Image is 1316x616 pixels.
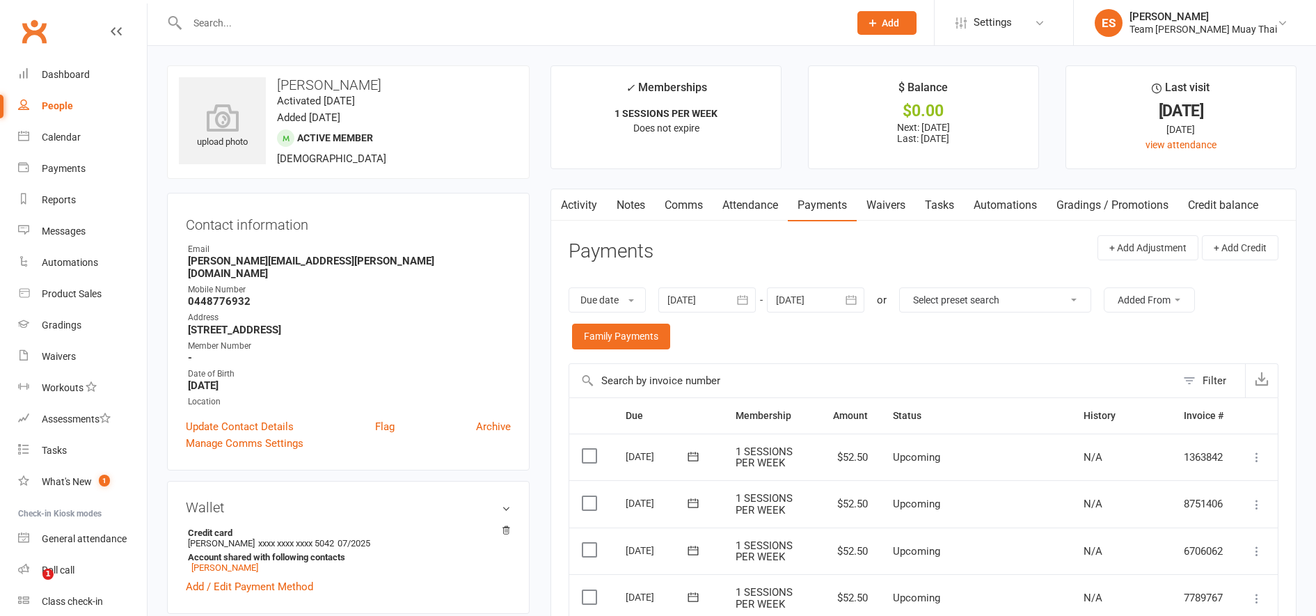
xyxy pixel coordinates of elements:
[42,288,102,299] div: Product Sales
[18,59,147,90] a: Dashboard
[42,413,111,425] div: Assessments
[191,562,258,573] a: [PERSON_NAME]
[186,435,303,452] a: Manage Comms Settings
[17,14,51,49] a: Clubworx
[18,247,147,278] a: Automations
[18,184,147,216] a: Reports
[893,451,940,464] span: Upcoming
[18,404,147,435] a: Assessments
[626,81,635,95] i: ✓
[188,324,511,336] strong: [STREET_ADDRESS]
[188,368,511,381] div: Date of Birth
[820,398,880,434] th: Amount
[188,395,511,409] div: Location
[186,212,511,232] h3: Contact information
[736,492,793,516] span: 1 SESSIONS PER WEEK
[375,418,395,435] a: Flag
[42,382,84,393] div: Workouts
[1084,545,1102,558] span: N/A
[915,189,964,221] a: Tasks
[18,466,147,498] a: What's New1
[1104,287,1195,313] button: Added From
[188,283,511,297] div: Mobile Number
[179,104,266,150] div: upload photo
[898,79,948,104] div: $ Balance
[277,152,386,165] span: [DEMOGRAPHIC_DATA]
[42,445,67,456] div: Tasks
[626,492,690,514] div: [DATE]
[1178,189,1268,221] a: Credit balance
[1171,528,1236,575] td: 6706062
[633,123,699,134] span: Does not expire
[882,17,899,29] span: Add
[42,319,81,331] div: Gradings
[736,539,793,564] span: 1 SESSIONS PER WEEK
[18,153,147,184] a: Payments
[607,189,655,221] a: Notes
[1129,23,1277,35] div: Team [PERSON_NAME] Muay Thai
[18,555,147,586] a: Roll call
[18,90,147,122] a: People
[820,528,880,575] td: $52.50
[14,569,47,602] iframe: Intercom live chat
[18,372,147,404] a: Workouts
[42,596,103,607] div: Class check-in
[1084,451,1102,464] span: N/A
[258,538,334,548] span: xxxx xxxx xxxx 5042
[820,434,880,481] td: $52.50
[183,13,839,33] input: Search...
[821,104,1026,118] div: $0.00
[964,189,1047,221] a: Automations
[1084,498,1102,510] span: N/A
[857,189,915,221] a: Waivers
[820,480,880,528] td: $52.50
[188,379,511,392] strong: [DATE]
[1171,398,1236,434] th: Invoice #
[877,292,887,308] div: or
[42,226,86,237] div: Messages
[42,69,90,80] div: Dashboard
[18,523,147,555] a: General attendance kiosk mode
[188,340,511,353] div: Member Number
[42,163,86,174] div: Payments
[188,255,511,280] strong: [PERSON_NAME][EMAIL_ADDRESS][PERSON_NAME][DOMAIN_NAME]
[1095,9,1123,37] div: ES
[736,445,793,470] span: 1 SESSIONS PER WEEK
[42,257,98,268] div: Automations
[551,189,607,221] a: Activity
[42,569,54,580] span: 1
[1152,79,1210,104] div: Last visit
[277,95,355,107] time: Activated [DATE]
[186,418,294,435] a: Update Contact Details
[893,498,940,510] span: Upcoming
[1171,434,1236,481] td: 1363842
[569,364,1176,397] input: Search by invoice number
[713,189,788,221] a: Attendance
[1203,372,1226,389] div: Filter
[613,398,723,434] th: Due
[99,475,110,487] span: 1
[186,526,511,575] li: [PERSON_NAME]
[186,500,511,515] h3: Wallet
[188,528,504,538] strong: Credit card
[880,398,1071,434] th: Status
[788,189,857,221] a: Payments
[1097,235,1198,260] button: + Add Adjustment
[18,278,147,310] a: Product Sales
[42,476,92,487] div: What's New
[1079,122,1283,137] div: [DATE]
[186,578,313,595] a: Add / Edit Payment Method
[626,79,707,104] div: Memberships
[626,445,690,467] div: [DATE]
[18,341,147,372] a: Waivers
[569,287,646,313] button: Due date
[188,352,511,364] strong: -
[723,398,820,434] th: Membership
[42,533,127,544] div: General attendance
[188,295,511,308] strong: 0448776932
[18,122,147,153] a: Calendar
[42,132,81,143] div: Calendar
[974,7,1012,38] span: Settings
[1047,189,1178,221] a: Gradings / Promotions
[893,592,940,604] span: Upcoming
